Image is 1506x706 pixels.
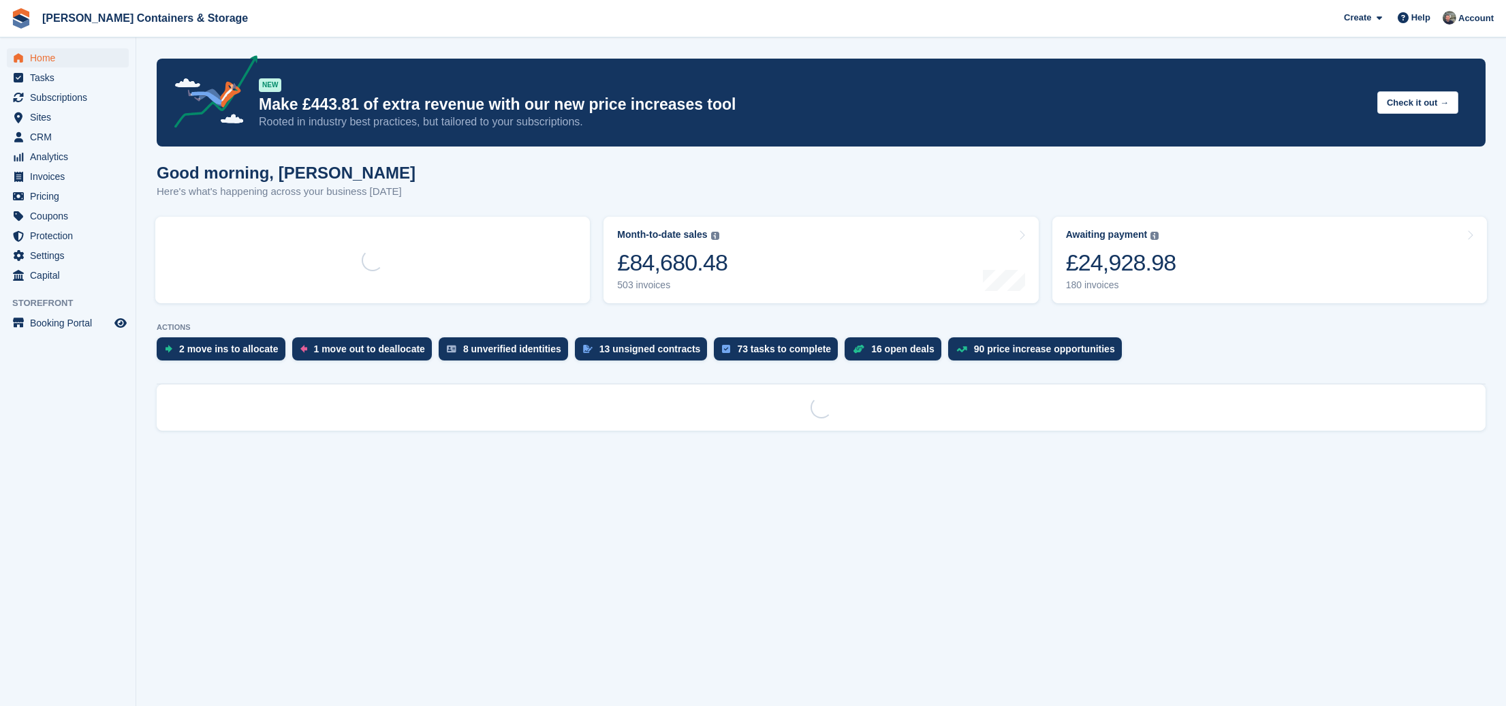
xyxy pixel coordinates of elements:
[1377,91,1458,114] button: Check it out →
[30,68,112,87] span: Tasks
[30,226,112,245] span: Protection
[722,345,730,353] img: task-75834270c22a3079a89374b754ae025e5fb1db73e45f91037f5363f120a921f8.svg
[617,279,727,291] div: 503 invoices
[7,313,129,333] a: menu
[30,48,112,67] span: Home
[7,226,129,245] a: menu
[871,343,935,354] div: 16 open deals
[737,343,831,354] div: 73 tasks to complete
[845,337,948,367] a: 16 open deals
[157,184,415,200] p: Here's what's happening across your business [DATE]
[11,8,31,29] img: stora-icon-8386f47178a22dfd0bd8f6a31ec36ba5ce8667c1dd55bd0f319d3a0aa187defe.svg
[30,313,112,333] span: Booking Portal
[1066,249,1176,277] div: £24,928.98
[575,337,715,367] a: 13 unsigned contracts
[157,164,415,182] h1: Good morning, [PERSON_NAME]
[165,345,172,353] img: move_ins_to_allocate_icon-fdf77a2bb77ea45bf5b3d319d69a93e2d87916cf1d5bf7949dd705db3b84f3ca.svg
[7,167,129,186] a: menu
[112,315,129,331] a: Preview store
[30,266,112,285] span: Capital
[711,232,719,240] img: icon-info-grey-7440780725fd019a000dd9b08b2336e03edf1995a4989e88bcd33f0948082b44.svg
[7,108,129,127] a: menu
[853,344,864,354] img: deal-1b604bf984904fb50ccaf53a9ad4b4a5d6e5aea283cecdc64d6e3604feb123c2.svg
[7,187,129,206] a: menu
[30,127,112,147] span: CRM
[30,88,112,107] span: Subscriptions
[30,246,112,265] span: Settings
[439,337,575,367] a: 8 unverified identities
[30,206,112,226] span: Coupons
[30,167,112,186] span: Invoices
[7,246,129,265] a: menu
[157,323,1486,332] p: ACTIONS
[1458,12,1494,25] span: Account
[179,343,279,354] div: 2 move ins to allocate
[30,187,112,206] span: Pricing
[314,343,425,354] div: 1 move out to deallocate
[7,206,129,226] a: menu
[599,343,701,354] div: 13 unsigned contracts
[463,343,561,354] div: 8 unverified identities
[7,48,129,67] a: menu
[1066,279,1176,291] div: 180 invoices
[1052,217,1487,303] a: Awaiting payment £24,928.98 180 invoices
[37,7,253,29] a: [PERSON_NAME] Containers & Storage
[30,108,112,127] span: Sites
[7,68,129,87] a: menu
[7,127,129,147] a: menu
[948,337,1129,367] a: 90 price increase opportunities
[1344,11,1371,25] span: Create
[259,114,1366,129] p: Rooted in industry best practices, but tailored to your subscriptions.
[1150,232,1159,240] img: icon-info-grey-7440780725fd019a000dd9b08b2336e03edf1995a4989e88bcd33f0948082b44.svg
[163,55,258,133] img: price-adjustments-announcement-icon-8257ccfd72463d97f412b2fc003d46551f7dbcb40ab6d574587a9cd5c0d94...
[1066,229,1148,241] div: Awaiting payment
[300,345,307,353] img: move_outs_to_deallocate_icon-f764333ba52eb49d3ac5e1228854f67142a1ed5810a6f6cc68b1a99e826820c5.svg
[956,346,967,352] img: price_increase_opportunities-93ffe204e8149a01c8c9dc8f82e8f89637d9d84a8eef4429ea346261dce0b2c0.svg
[583,345,593,353] img: contract_signature_icon-13c848040528278c33f63329250d36e43548de30e8caae1d1a13099fd9432cc5.svg
[12,296,136,310] span: Storefront
[30,147,112,166] span: Analytics
[447,345,456,353] img: verify_identity-adf6edd0f0f0b5bbfe63781bf79b02c33cf7c696d77639b501bdc392416b5a36.svg
[259,78,281,92] div: NEW
[617,249,727,277] div: £84,680.48
[157,337,292,367] a: 2 move ins to allocate
[1411,11,1430,25] span: Help
[7,88,129,107] a: menu
[974,343,1115,354] div: 90 price increase opportunities
[714,337,845,367] a: 73 tasks to complete
[7,147,129,166] a: menu
[259,95,1366,114] p: Make £443.81 of extra revenue with our new price increases tool
[1443,11,1456,25] img: Adam Greenhalgh
[292,337,439,367] a: 1 move out to deallocate
[617,229,707,241] div: Month-to-date sales
[603,217,1038,303] a: Month-to-date sales £84,680.48 503 invoices
[7,266,129,285] a: menu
